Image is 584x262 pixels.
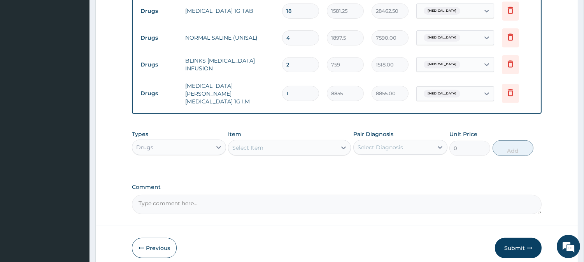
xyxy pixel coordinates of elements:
span: We're online! [45,80,107,159]
button: Previous [132,238,177,258]
div: Chat with us now [40,44,131,54]
td: NORMAL SALINE (UNISAL) [181,30,278,45]
td: [MEDICAL_DATA] 1G TAB [181,3,278,19]
span: [MEDICAL_DATA] [424,61,460,68]
td: Drugs [137,4,181,18]
td: BLINKS [MEDICAL_DATA] INFUSION [181,53,278,76]
label: Comment [132,184,542,190]
label: Item [228,130,241,138]
span: [MEDICAL_DATA] [424,7,460,15]
div: Select Diagnosis [358,143,403,151]
div: Minimize live chat window [128,4,146,23]
textarea: Type your message and hit 'Enter' [4,177,148,204]
img: d_794563401_company_1708531726252_794563401 [14,39,32,58]
span: [MEDICAL_DATA] [424,34,460,42]
td: Drugs [137,58,181,72]
label: Types [132,131,148,138]
label: Unit Price [449,130,477,138]
td: [MEDICAL_DATA][PERSON_NAME][MEDICAL_DATA] 1G I.M [181,78,278,109]
td: Drugs [137,31,181,45]
label: Pair Diagnosis [353,130,393,138]
span: [MEDICAL_DATA] [424,90,460,98]
td: Drugs [137,86,181,101]
div: Select Item [232,144,263,152]
div: Drugs [136,143,153,151]
button: Submit [495,238,542,258]
button: Add [493,140,533,156]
